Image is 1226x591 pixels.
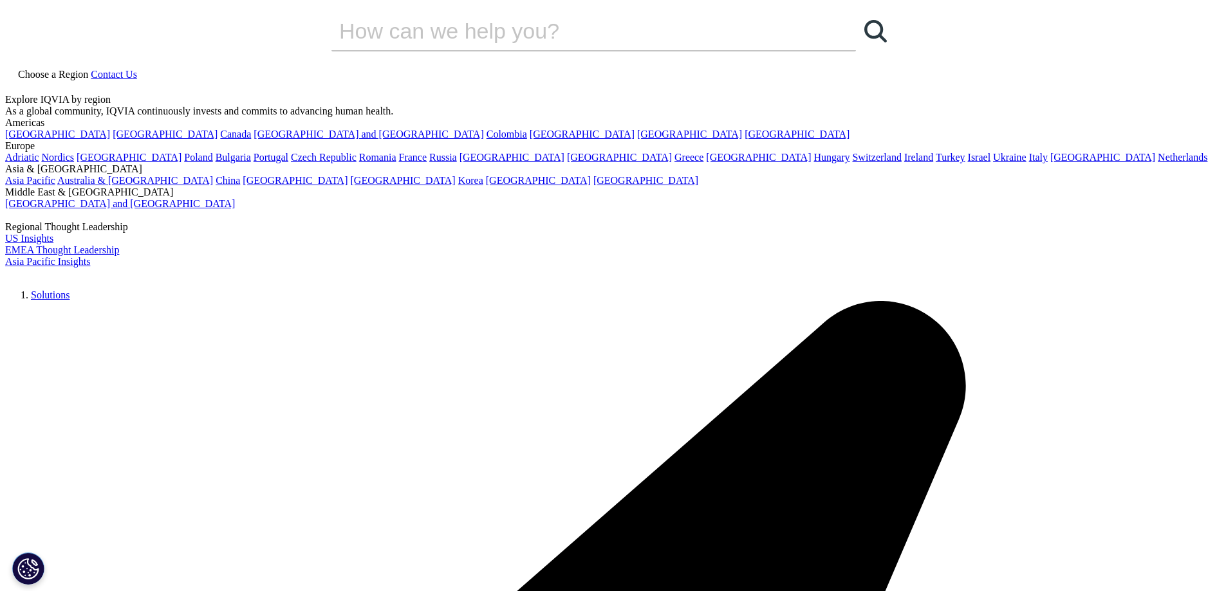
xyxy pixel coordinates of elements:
[1050,152,1155,163] a: [GEOGRAPHIC_DATA]
[254,152,288,163] a: Portugal
[968,152,991,163] a: Israel
[5,186,1221,198] div: Middle East & [GEOGRAPHIC_DATA]
[77,152,181,163] a: [GEOGRAPHIC_DATA]
[5,152,39,163] a: Adriatic
[852,152,901,163] a: Switzerland
[936,152,965,163] a: Turkey
[486,175,591,186] a: [GEOGRAPHIC_DATA]
[399,152,427,163] a: France
[184,152,212,163] a: Poland
[91,69,137,80] a: Contact Us
[637,129,742,140] a: [GEOGRAPHIC_DATA]
[5,105,1221,117] div: As a global community, IQVIA continuously invests and commits to advancing human health.
[5,163,1221,175] div: Asia & [GEOGRAPHIC_DATA]
[5,198,235,209] a: [GEOGRAPHIC_DATA] and [GEOGRAPHIC_DATA]
[460,152,564,163] a: [GEOGRAPHIC_DATA]
[706,152,811,163] a: [GEOGRAPHIC_DATA]
[5,117,1221,129] div: Americas
[458,175,483,186] a: Korea
[530,129,635,140] a: [GEOGRAPHIC_DATA]
[429,152,457,163] a: Russia
[1029,152,1048,163] a: Italy
[856,12,895,50] a: Search
[5,244,119,255] a: EMEA Thought Leadership
[216,152,251,163] a: Bulgaria
[113,129,218,140] a: [GEOGRAPHIC_DATA]
[18,69,88,80] span: Choose a Region
[5,175,55,186] a: Asia Pacific
[291,152,357,163] a: Czech Republic
[674,152,703,163] a: Greece
[12,552,44,585] button: Cookies Settings
[41,152,74,163] a: Nordics
[31,289,70,300] a: Solutions
[864,20,887,42] svg: Search
[359,152,396,163] a: Romania
[5,256,90,267] a: Asia Pacific Insights
[567,152,672,163] a: [GEOGRAPHIC_DATA]
[593,175,698,186] a: [GEOGRAPHIC_DATA]
[5,221,1221,233] div: Regional Thought Leadership
[5,140,1221,152] div: Europe
[57,175,213,186] a: Australia & [GEOGRAPHIC_DATA]
[904,152,933,163] a: Ireland
[220,129,251,140] a: Canada
[331,12,819,50] input: Search
[993,152,1026,163] a: Ukraine
[216,175,240,186] a: China
[813,152,850,163] a: Hungary
[351,175,456,186] a: [GEOGRAPHIC_DATA]
[254,129,483,140] a: [GEOGRAPHIC_DATA] and [GEOGRAPHIC_DATA]
[243,175,348,186] a: [GEOGRAPHIC_DATA]
[487,129,527,140] a: Colombia
[5,94,1221,105] div: Explore IQVIA by region
[5,129,110,140] a: [GEOGRAPHIC_DATA]
[745,129,850,140] a: [GEOGRAPHIC_DATA]
[1158,152,1207,163] a: Netherlands
[5,233,53,244] a: US Insights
